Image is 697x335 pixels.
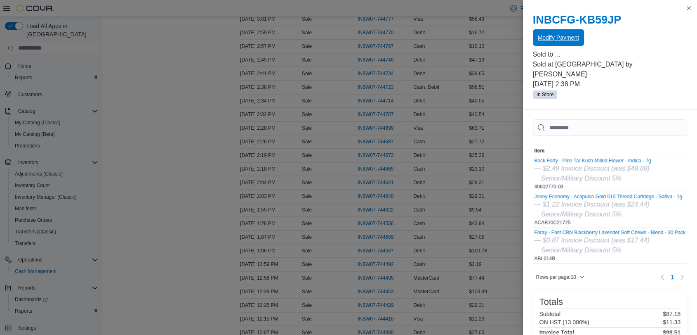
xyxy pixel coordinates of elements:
button: Close this dialog [684,3,694,13]
div: — $2.49 Invoice Discount (was $49.88) [535,164,651,173]
div: ACAB10C21725 [535,194,683,226]
nav: Pagination for table: MemoryTable from EuiInMemoryTable [657,271,687,284]
p: $11.33 [663,319,681,325]
button: Modify Payment [533,29,584,46]
p: Sold to ... [533,50,688,59]
button: Back Forty - Pine Tar Kush Milled Flower - Indica - 7g [535,158,651,164]
h2: INBCFG-KB59JP [533,13,688,26]
div: — $0.87 Invoice Discount (was $17.44) [535,235,686,245]
button: Previous page [657,272,667,282]
button: Next page [677,272,687,282]
h6: Subtotal [539,311,560,317]
h3: Totals [539,297,563,307]
span: Modify Payment [538,33,579,42]
div: — $1.22 Invoice Discount (was $24.44) [535,200,683,209]
span: 1 [671,273,674,281]
div: 30602770-03 [535,158,651,190]
button: Jonny Economy - Acapulco Gold 510 Thread Cartridge - Sativa - 1g [535,194,683,200]
button: Item [533,146,688,156]
button: Page 1 of 1 [667,271,677,284]
div: ABL014B [535,230,686,262]
button: Foray - Fast CBN Blackberry Lavender Soft Chews - Blend - 30 Pack [535,230,686,235]
p: [DATE] 2:38 PM [533,79,688,89]
input: This is a search bar. As you type, the results lower in the page will automatically filter. [533,119,688,136]
h6: ON HST (13.000%) [539,319,589,325]
button: Rows per page:10 [533,272,588,282]
ul: Pagination for table: MemoryTable from EuiInMemoryTable [667,271,677,284]
p: $87.18 [663,311,681,317]
span: In Store [537,91,554,98]
p: Sold at [GEOGRAPHIC_DATA] by [PERSON_NAME] [533,59,688,79]
i: Senior/Military Discount 5% [541,247,622,254]
span: In Store [533,90,558,99]
i: Senior/Military Discount 5% [541,211,622,218]
span: Item [535,147,545,154]
i: Senior/Military Discount 5% [541,175,622,182]
span: Rows per page : 10 [536,274,576,280]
